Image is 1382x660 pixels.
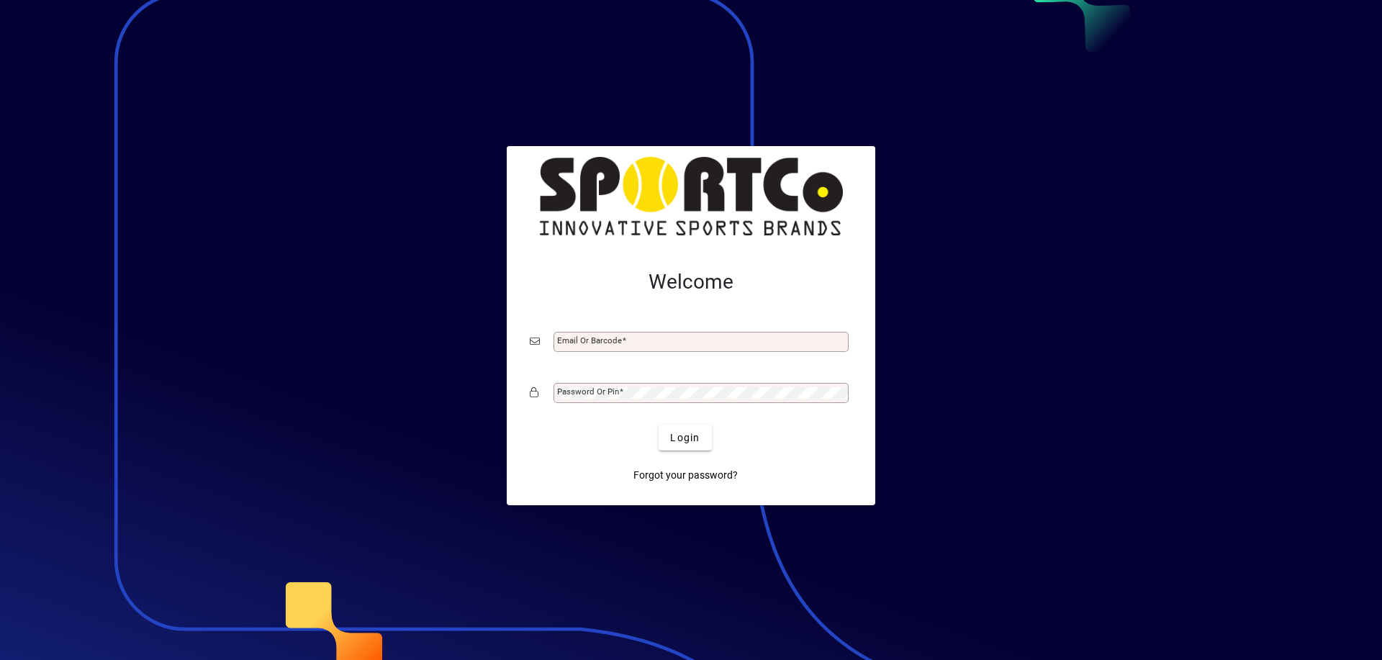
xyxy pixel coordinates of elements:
[557,386,619,397] mat-label: Password or Pin
[659,425,711,451] button: Login
[670,430,700,446] span: Login
[628,462,744,488] a: Forgot your password?
[557,335,622,345] mat-label: Email or Barcode
[633,468,738,483] span: Forgot your password?
[530,270,852,294] h2: Welcome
